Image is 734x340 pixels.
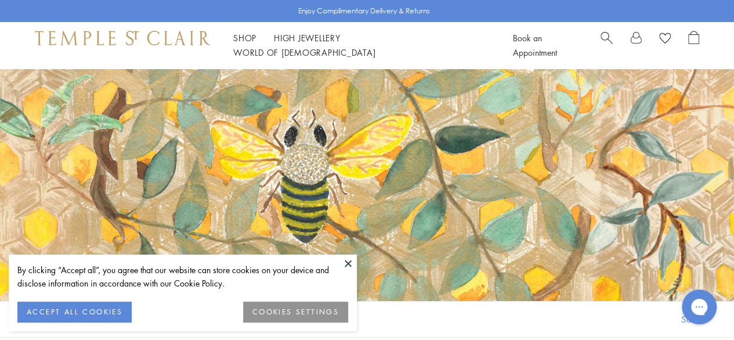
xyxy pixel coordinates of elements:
iframe: Gorgias live chat messenger [676,285,722,328]
button: Show sort by [655,302,734,337]
a: Open Shopping Bag [688,31,699,60]
button: ACCEPT ALL COOKIES [17,302,132,323]
div: By clicking “Accept all”, you agree that our website can store cookies on your device and disclos... [17,263,348,290]
img: Temple St. Clair [35,31,210,45]
a: World of [DEMOGRAPHIC_DATA]World of [DEMOGRAPHIC_DATA] [233,46,375,58]
a: High JewelleryHigh Jewellery [274,32,341,44]
a: ShopShop [233,32,256,44]
button: COOKIES SETTINGS [243,302,348,323]
a: Search [601,31,613,60]
a: Book an Appointment [513,32,557,58]
nav: Main navigation [233,31,487,60]
a: View Wishlist [659,31,671,48]
p: Enjoy Complimentary Delivery & Returns [298,5,430,17]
